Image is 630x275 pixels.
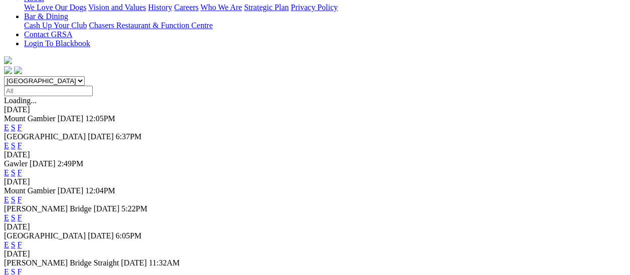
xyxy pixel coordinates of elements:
a: Cash Up Your Club [24,21,87,30]
span: Mount Gambier [4,186,56,195]
a: We Love Our Dogs [24,3,86,12]
a: Chasers Restaurant & Function Centre [89,21,213,30]
span: 12:04PM [85,186,115,195]
a: S [11,195,16,204]
a: S [11,141,16,150]
a: Privacy Policy [291,3,338,12]
a: Login To Blackbook [24,39,90,48]
span: [DATE] [88,132,114,141]
a: History [148,3,172,12]
span: [DATE] [94,204,120,213]
a: E [4,123,9,132]
input: Select date [4,86,93,96]
img: twitter.svg [14,66,22,74]
a: S [11,213,16,222]
a: S [11,123,16,132]
span: [DATE] [121,258,147,267]
span: [GEOGRAPHIC_DATA] [4,231,86,240]
span: 6:05PM [116,231,142,240]
span: 2:49PM [58,159,84,168]
span: [GEOGRAPHIC_DATA] [4,132,86,141]
span: [DATE] [88,231,114,240]
span: 11:32AM [149,258,180,267]
a: F [18,240,22,249]
span: [DATE] [58,186,84,195]
a: S [11,240,16,249]
a: Who We Are [200,3,242,12]
div: [DATE] [4,222,626,231]
div: [DATE] [4,177,626,186]
a: Careers [174,3,198,12]
a: S [11,168,16,177]
span: [DATE] [30,159,56,168]
span: Gawler [4,159,28,168]
a: E [4,168,9,177]
a: F [18,123,22,132]
div: [DATE] [4,150,626,159]
a: Strategic Plan [244,3,289,12]
a: E [4,141,9,150]
div: Bar & Dining [24,21,626,30]
a: F [18,168,22,177]
span: Loading... [4,96,37,105]
a: F [18,195,22,204]
a: E [4,213,9,222]
span: 6:37PM [116,132,142,141]
div: [DATE] [4,249,626,258]
a: Contact GRSA [24,30,72,39]
span: 12:05PM [85,114,115,123]
span: 5:22PM [121,204,147,213]
img: facebook.svg [4,66,12,74]
a: E [4,240,9,249]
a: F [18,213,22,222]
span: Mount Gambier [4,114,56,123]
a: E [4,195,9,204]
img: logo-grsa-white.png [4,56,12,64]
div: About [24,3,626,12]
span: [PERSON_NAME] Bridge Straight [4,258,119,267]
a: Vision and Values [88,3,146,12]
span: [DATE] [58,114,84,123]
div: [DATE] [4,105,626,114]
a: Bar & Dining [24,12,68,21]
a: F [18,141,22,150]
span: [PERSON_NAME] Bridge [4,204,92,213]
